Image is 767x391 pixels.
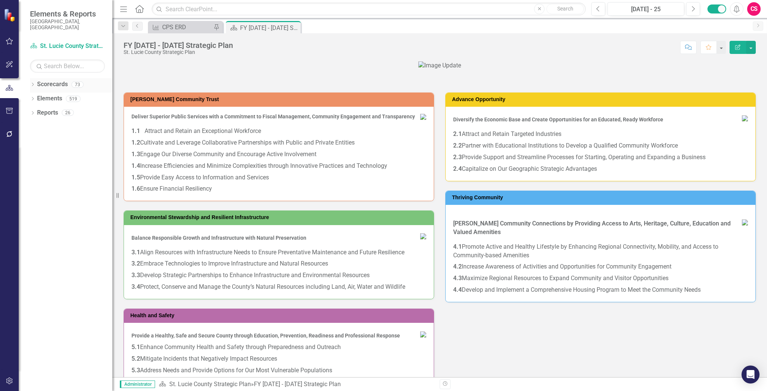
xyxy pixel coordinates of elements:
img: 5.Adv.Opportunity%20small%20v2.png [742,115,748,121]
button: Search [546,4,584,14]
strong: 3.3 [131,272,140,279]
button: [DATE] - 25 [607,2,684,16]
h3: Health and Safety [130,313,430,318]
a: CPS ERD [150,22,212,32]
p: Develop and Implement a Comprehensive Housing Program to Meet the Community Needs [453,284,748,294]
p: Align Resources with Infrastructure Needs to Ensure Preventative Maintenance and Future Resilience [131,247,426,258]
img: 6.Env.Steward%20small.png [420,233,426,239]
strong: 5.3 [131,367,140,374]
h3: [PERSON_NAME] Community Trust [130,97,430,102]
span: Provide a Healthy, Safe and Secure County through Education, Prevention, Readiness and Profession... [131,333,400,339]
strong: 1.4 [131,162,140,169]
img: 4.%20Foster.Comm.Trust%20small.png [420,114,426,120]
strong: 1.6 [131,185,140,192]
div: St. Lucie County Strategic Plan [124,49,233,55]
div: FY [DATE] - [DATE] Strategic Plan [124,41,233,49]
p: Protect, Conserve and Manage the County’s Natural Resources including Land, Air, Water and Wildlife [131,281,426,291]
img: Image Update [418,61,461,70]
strong: 1.2 [131,139,140,146]
p: Enhance Community Health and Safety through Preparedness and Outreach [131,342,426,353]
p: Promote Active and Healthy Lifestyle by Enhancing Regional Connectivity, Mobility, and Access to ... [453,241,748,261]
a: Elements [37,94,62,103]
p: Mitigate Incidents that Negatively Impact Resources [131,353,426,365]
input: Search Below... [30,60,105,73]
strong: 3.2 [131,260,140,267]
a: St. Lucie County Strategic Plan [169,381,251,388]
p: Provide Support and Streamline Processes for Starting, Operating and Expanding a Business [453,152,748,163]
strong: 5.1 [131,343,140,351]
strong: 2.1 [453,130,462,137]
strong: 3.4 [131,283,140,290]
span: Deliver Superior Public Services with a Commitment to Fiscal Management, Community Engagement and... [131,113,415,119]
strong: 2.4 [453,165,462,172]
div: » [159,380,434,389]
span: Search [557,6,573,12]
p: Ensure Financial Resiliency [131,183,426,193]
img: 7.Thrive.Comm%20small.png [742,219,748,225]
p: Partner with Educational Institutions to Develop a Qualified Community Workforce [453,140,748,152]
span: Balance Responsible Growth and Infrastructure with Natural Preservation [131,235,306,241]
p: Address Needs and Provide Options for Our Most Vulnerable Populations [131,365,426,376]
a: Scorecards [37,80,68,89]
div: FY [DATE] - [DATE] Strategic Plan [254,381,341,388]
p: Increase Efficiencies and Minimize Complexities through Innovative Practices and Technology [131,160,426,172]
strong: 4.3 [453,275,462,282]
p: Increase Awareness of Activities and Opportunities for Community Engagement [453,261,748,273]
span: Attract and Retain an Exceptional Workforce [145,127,261,134]
p: Maximize Regional Resources to Expand Community and Visitor Opportunities [453,273,748,284]
span: Diversify the Economic Base and Create Opportunities for an Educated, Ready Workforce [453,116,663,122]
p: Capitalize on Our Geographic Strategic Advantages [453,163,748,173]
strong: 4.1 [453,243,462,250]
p: Develop Strategic Partnerships to Enhance Infrastructure and Environmental Resources [131,270,426,281]
img: ClearPoint Strategy [3,8,17,22]
div: 73 [72,81,84,88]
small: [GEOGRAPHIC_DATA], [GEOGRAPHIC_DATA] [30,18,105,31]
strong: 1.1 [131,127,140,134]
strong: 5.2 [131,355,140,362]
strong: 4.2 [453,263,462,270]
p: Embrace Technologies to Improve Infrastructure and Natural Resources [131,258,426,270]
div: Open Intercom Messenger [742,366,760,384]
span: Elements & Reports [30,9,105,18]
strong: [PERSON_NAME] Community Connections by Providing Access to Arts, Heritage, Culture, Education and... [453,220,731,236]
p: Cultivate and Leverage Collaborative Partnerships with Public and Private Entities [131,137,426,149]
a: St. Lucie County Strategic Plan [30,42,105,51]
div: 519 [66,96,81,102]
h3: Thriving Community [452,195,752,200]
div: [DATE] - 25 [610,5,682,14]
p: Engage Our Diverse Community and Encourage Active Involvement [131,149,426,160]
input: Search ClearPoint... [152,3,586,16]
div: 26 [62,110,74,116]
a: Reports [37,109,58,117]
p: Provide Easy Access to Information and Services [131,172,426,184]
p: React Responsibly to the Public Safety Needs of the Community [131,376,426,388]
img: 8.Health.Safety%20small.png [420,331,426,337]
span: Administrator [120,381,155,388]
div: FY [DATE] - [DATE] Strategic Plan [240,23,299,33]
button: CS [747,2,761,16]
strong: 1.3 [131,151,140,158]
div: CPS ERD [162,22,212,32]
h3: Environmental Stewardship and Resilient Infrastructure [130,215,430,220]
strong: 2.3 [453,154,462,161]
strong: 4.4 [453,286,462,293]
strong: 1.5 [131,174,140,181]
strong: 3.1 [131,249,140,256]
p: Attract and Retain Targeted Industries [453,128,748,140]
strong: 2.2 [453,142,462,149]
h3: Advance Opportunity [452,97,752,102]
